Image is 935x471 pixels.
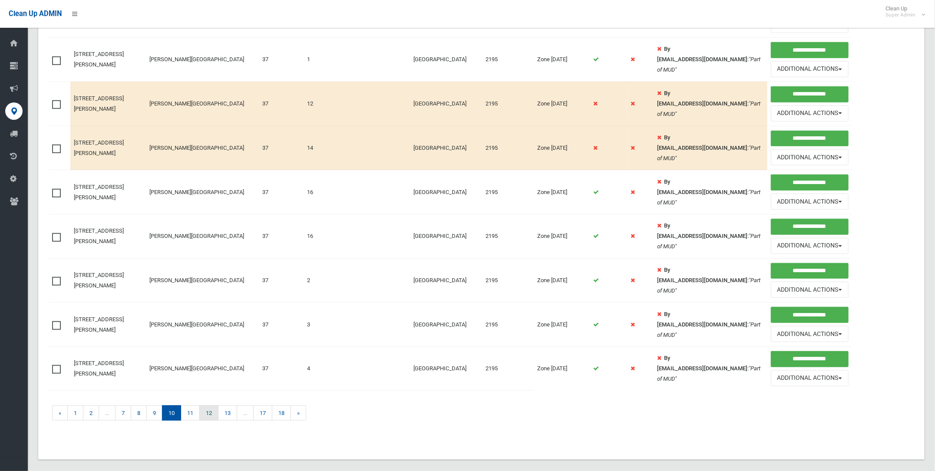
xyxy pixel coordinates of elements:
strong: By [EMAIL_ADDRESS][DOMAIN_NAME] [657,267,747,283]
td: 1 [304,38,350,82]
td: 2195 [482,126,534,170]
td: Zone [DATE] [534,303,590,347]
em: "Part of MUD" [657,277,760,294]
em: "Part of MUD" [657,189,760,206]
small: Super Admin [885,12,915,18]
button: Additional Actions [771,238,849,254]
a: « [52,405,68,421]
td: 2195 [482,303,534,347]
td: [GEOGRAPHIC_DATA] [410,38,482,82]
td: [GEOGRAPHIC_DATA] [410,303,482,347]
strong: By [EMAIL_ADDRESS][DOMAIN_NAME] [657,311,747,328]
button: Additional Actions [771,194,849,210]
span: ... [99,405,116,421]
td: [GEOGRAPHIC_DATA] [410,346,482,390]
td: 37 [259,214,304,258]
a: [STREET_ADDRESS][PERSON_NAME] [74,95,124,112]
span: Clean Up [881,5,924,18]
td: [PERSON_NAME][GEOGRAPHIC_DATA] [146,126,259,170]
a: 17 [253,405,272,421]
a: [STREET_ADDRESS][PERSON_NAME] [74,316,124,333]
td: : [654,346,767,390]
a: 7 [115,405,131,421]
button: Additional Actions [771,61,849,77]
td: 14 [304,126,350,170]
td: Zone [DATE] [534,82,590,126]
button: Additional Actions [771,282,849,298]
td: [PERSON_NAME][GEOGRAPHIC_DATA] [146,346,259,390]
td: [GEOGRAPHIC_DATA] [410,126,482,170]
em: "Part of MUD" [657,321,760,338]
td: : [654,170,767,214]
td: 37 [259,258,304,303]
td: Zone [DATE] [534,346,590,390]
td: Zone [DATE] [534,126,590,170]
a: 9 [146,405,162,421]
button: Additional Actions [771,149,849,165]
td: 37 [259,346,304,390]
td: 2195 [482,170,534,214]
td: [PERSON_NAME][GEOGRAPHIC_DATA] [146,38,259,82]
td: Zone [DATE] [534,170,590,214]
a: 8 [131,405,147,421]
a: [STREET_ADDRESS][PERSON_NAME] [74,184,124,201]
td: 37 [259,126,304,170]
strong: By [EMAIL_ADDRESS][DOMAIN_NAME] [657,134,747,151]
td: [GEOGRAPHIC_DATA] [410,258,482,303]
span: 10 [162,405,181,421]
td: 37 [259,303,304,347]
td: 37 [259,170,304,214]
td: 2195 [482,258,534,303]
button: Additional Actions [771,326,849,342]
td: 2195 [482,38,534,82]
td: [PERSON_NAME][GEOGRAPHIC_DATA] [146,303,259,347]
td: 37 [259,82,304,126]
td: : [654,126,767,170]
span: Clean Up ADMIN [9,10,62,18]
td: : [654,303,767,347]
td: [PERSON_NAME][GEOGRAPHIC_DATA] [146,258,259,303]
td: 2 [304,258,350,303]
td: : [654,214,767,258]
td: Zone [DATE] [534,258,590,303]
a: [STREET_ADDRESS][PERSON_NAME] [74,272,124,289]
button: Additional Actions [771,370,849,386]
td: 16 [304,214,350,258]
td: 2195 [482,82,534,126]
a: 11 [181,405,200,421]
a: [STREET_ADDRESS][PERSON_NAME] [74,51,124,68]
td: [GEOGRAPHIC_DATA] [410,170,482,214]
strong: By [EMAIL_ADDRESS][DOMAIN_NAME] [657,178,747,195]
a: [STREET_ADDRESS][PERSON_NAME] [74,360,124,377]
td: 12 [304,82,350,126]
td: [GEOGRAPHIC_DATA] [410,82,482,126]
a: [STREET_ADDRESS][PERSON_NAME] [74,227,124,244]
a: [STREET_ADDRESS][PERSON_NAME] [74,139,124,156]
td: 2195 [482,214,534,258]
td: 4 [304,346,350,390]
td: Zone [DATE] [534,38,590,82]
a: » [291,405,306,421]
a: 2 [83,405,99,421]
a: 1 [67,405,83,421]
td: [PERSON_NAME][GEOGRAPHIC_DATA] [146,170,259,214]
td: [PERSON_NAME][GEOGRAPHIC_DATA] [146,82,259,126]
td: Zone [DATE] [534,214,590,258]
span: ... [237,405,254,421]
a: 12 [199,405,218,421]
td: 37 [259,38,304,82]
td: 16 [304,170,350,214]
em: "Part of MUD" [657,145,760,161]
td: : [654,38,767,82]
td: 2195 [482,346,534,390]
a: 13 [218,405,237,421]
td: [GEOGRAPHIC_DATA] [410,214,482,258]
td: : [654,258,767,303]
button: Additional Actions [771,105,849,122]
td: [PERSON_NAME][GEOGRAPHIC_DATA] [146,214,259,258]
td: 3 [304,303,350,347]
td: : [654,82,767,126]
a: 18 [272,405,291,421]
